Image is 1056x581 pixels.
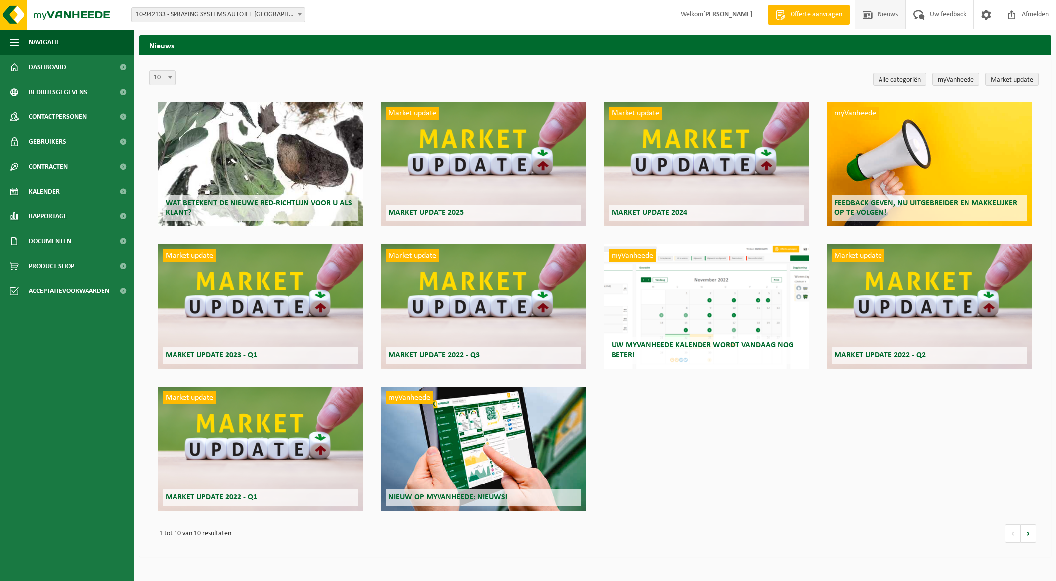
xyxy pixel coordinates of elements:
span: 10 [150,71,175,85]
a: Market update [985,73,1039,86]
a: myVanheede [932,73,979,86]
a: Offerte aanvragen [768,5,850,25]
a: Wat betekent de nieuwe RED-richtlijn voor u als klant? [158,102,363,226]
span: Feedback geven, nu uitgebreider en makkelijker op te volgen! [834,199,1017,217]
span: Nieuw op myVanheede: Nieuws! [388,493,508,501]
span: Contactpersonen [29,104,87,129]
a: myVanheede Nieuw op myVanheede: Nieuws! [381,387,586,511]
span: Navigatie [29,30,60,55]
span: Rapportage [29,204,67,229]
a: Market update Market update 2022 - Q2 [827,244,1032,369]
span: 10-942133 - SPRAYING SYSTEMS AUTOJET EUROPE [131,7,305,22]
span: Documenten [29,229,71,254]
h2: Nieuws [139,35,1051,55]
a: Market update Market update 2025 [381,102,586,226]
span: Offerte aanvragen [788,10,845,20]
span: Gebruikers [29,129,66,154]
span: Market update 2025 [388,209,464,217]
span: Bedrijfsgegevens [29,80,87,104]
span: Contracten [29,154,68,179]
span: Acceptatievoorwaarden [29,279,109,303]
span: 10-942133 - SPRAYING SYSTEMS AUTOJET EUROPE [132,8,305,22]
span: Market update 2024 [612,209,687,217]
span: Market update [163,391,216,404]
a: Market update Market update 2024 [604,102,809,226]
span: myVanheede [609,249,656,262]
a: Market update Market update 2022 - Q1 [158,387,363,511]
span: Wat betekent de nieuwe RED-richtlijn voor u als klant? [166,199,352,217]
a: Market update Market update 2023 - Q1 [158,244,363,369]
span: 10 [149,70,176,85]
span: Product Shop [29,254,74,279]
span: Market update [386,107,439,120]
span: Market update [832,249,884,262]
p: 1 tot 10 van 10 resultaten [154,525,995,542]
span: myVanheede [832,107,879,120]
span: myVanheede [386,391,433,404]
a: Alle categoriën [873,73,926,86]
a: Market update Market update 2022 - Q3 [381,244,586,369]
span: Kalender [29,179,60,204]
span: Dashboard [29,55,66,80]
span: Market update 2022 - Q3 [388,351,480,359]
span: Market update [609,107,662,120]
a: myVanheede Feedback geven, nu uitgebreider en makkelijker op te volgen! [827,102,1032,226]
span: Market update 2022 - Q2 [834,351,926,359]
span: Market update [386,249,439,262]
span: Market update [163,249,216,262]
strong: [PERSON_NAME] [703,11,753,18]
a: vorige [1005,524,1021,543]
span: Market update 2023 - Q1 [166,351,257,359]
a: myVanheede Uw myVanheede kalender wordt vandaag nog beter! [604,244,809,369]
a: volgende [1021,524,1036,543]
span: Market update 2022 - Q1 [166,493,257,501]
span: Uw myVanheede kalender wordt vandaag nog beter! [612,341,793,359]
